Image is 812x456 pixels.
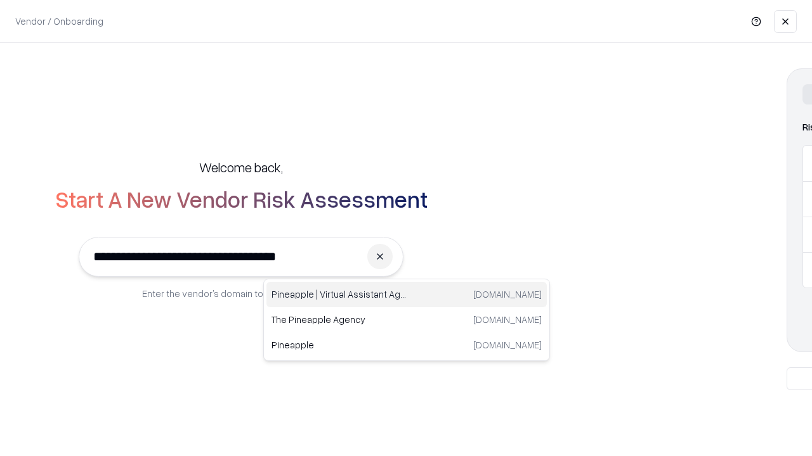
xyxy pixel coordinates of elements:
p: [DOMAIN_NAME] [473,338,542,351]
p: [DOMAIN_NAME] [473,313,542,326]
h5: Welcome back, [199,158,283,176]
p: Vendor / Onboarding [15,15,103,28]
h2: Start A New Vendor Risk Assessment [55,186,428,212]
p: Pineapple [272,338,407,351]
p: Enter the vendor’s domain to begin onboarding [142,287,340,300]
div: Suggestions [263,279,550,361]
p: Pineapple | Virtual Assistant Agency [272,288,407,301]
p: The Pineapple Agency [272,313,407,326]
p: [DOMAIN_NAME] [473,288,542,301]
